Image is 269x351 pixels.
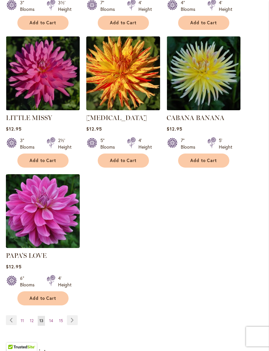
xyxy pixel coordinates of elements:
div: 3" Blooms [20,137,39,150]
span: Add to Cart [30,20,56,26]
a: 11 [19,316,26,326]
a: PAPA'S LOVE [6,252,47,259]
img: CABANA BANANA [167,36,240,110]
a: 15 [57,316,65,326]
a: LITTLE MISSY [6,114,52,122]
span: 14 [49,318,53,323]
span: 15 [59,318,63,323]
span: Add to Cart [110,20,137,26]
img: PAPA'S LOVE [6,174,80,248]
button: Add to Cart [178,154,229,168]
span: Add to Cart [110,158,137,163]
div: 2½' Height [58,137,72,150]
span: 11 [21,318,24,323]
span: 12 [30,318,33,323]
a: CABANA BANANA [167,105,240,112]
a: PAPA'S LOVE [6,243,80,249]
span: $12.95 [86,126,102,132]
span: Add to Cart [190,20,217,26]
a: POPPERS [86,105,160,112]
div: 5' Height [219,137,232,150]
button: Add to Cart [17,16,69,30]
img: POPPERS [86,36,160,110]
div: 6" Blooms [20,275,39,288]
img: LITTLE MISSY [6,36,80,110]
a: [MEDICAL_DATA] [86,114,147,122]
a: CABANA BANANA [167,114,224,122]
a: 14 [48,316,55,326]
span: $12.95 [6,126,22,132]
div: 7" Blooms [181,137,199,150]
button: Add to Cart [98,154,149,168]
div: 4' Height [138,137,152,150]
button: Add to Cart [17,291,69,305]
a: LITTLE MISSY [6,105,80,112]
button: Add to Cart [178,16,229,30]
span: $12.95 [6,263,22,270]
div: 5" Blooms [100,137,119,150]
span: Add to Cart [190,158,217,163]
button: Add to Cart [17,154,69,168]
span: Add to Cart [30,296,56,301]
button: Add to Cart [98,16,149,30]
span: $12.95 [167,126,182,132]
a: 12 [28,316,35,326]
span: 13 [39,318,43,323]
iframe: Launch Accessibility Center [5,328,23,346]
span: Add to Cart [30,158,56,163]
div: 4' Height [58,275,72,288]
